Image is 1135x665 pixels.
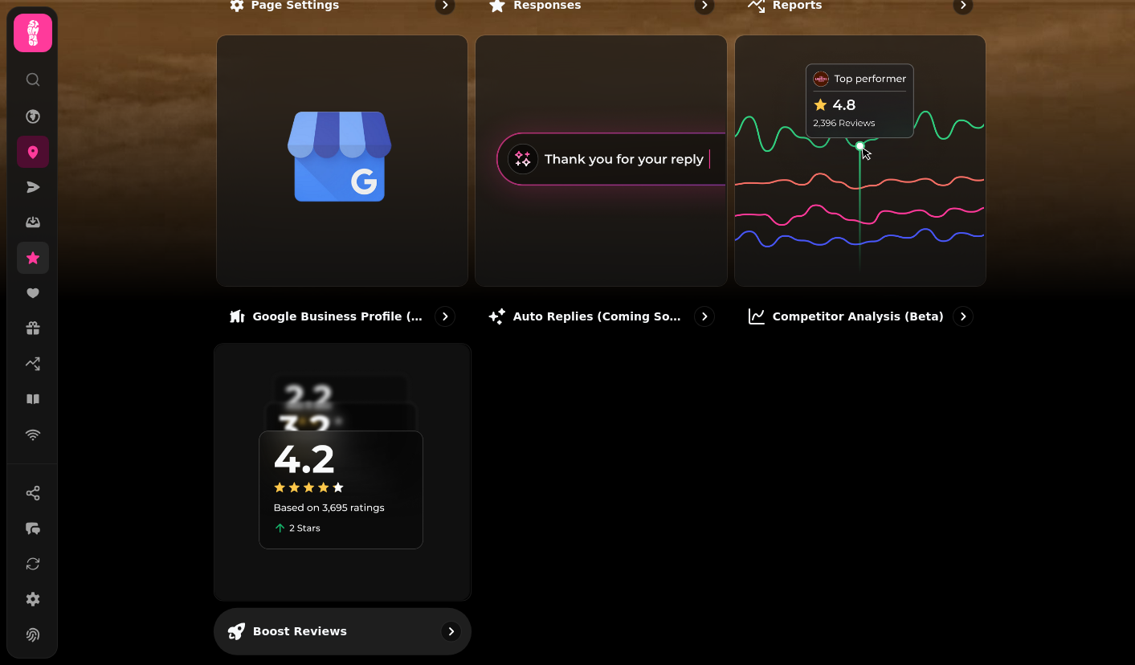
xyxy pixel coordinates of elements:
[213,344,471,655] a: Boost reviewsBoost reviews
[212,343,468,599] img: Boost reviews
[513,308,688,324] p: Auto replies (Coming soon)
[733,34,985,285] img: Competitor analysis (Beta)
[474,34,725,285] img: Auto replies (Coming soon)
[475,35,728,341] a: Auto replies (Coming soon)Auto replies (Coming soon)
[437,308,453,324] svg: go to
[252,623,346,639] p: Boost reviews
[443,623,459,639] svg: go to
[252,308,428,324] p: Google Business Profile (Beta)
[734,35,987,341] a: Competitor analysis (Beta)Competitor analysis (Beta)
[696,308,712,324] svg: go to
[215,34,467,285] img: Google Business Profile (Beta)
[773,308,944,324] p: Competitor analysis (Beta)
[216,35,469,341] a: Google Business Profile (Beta)Google Business Profile (Beta)
[955,308,971,324] svg: go to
